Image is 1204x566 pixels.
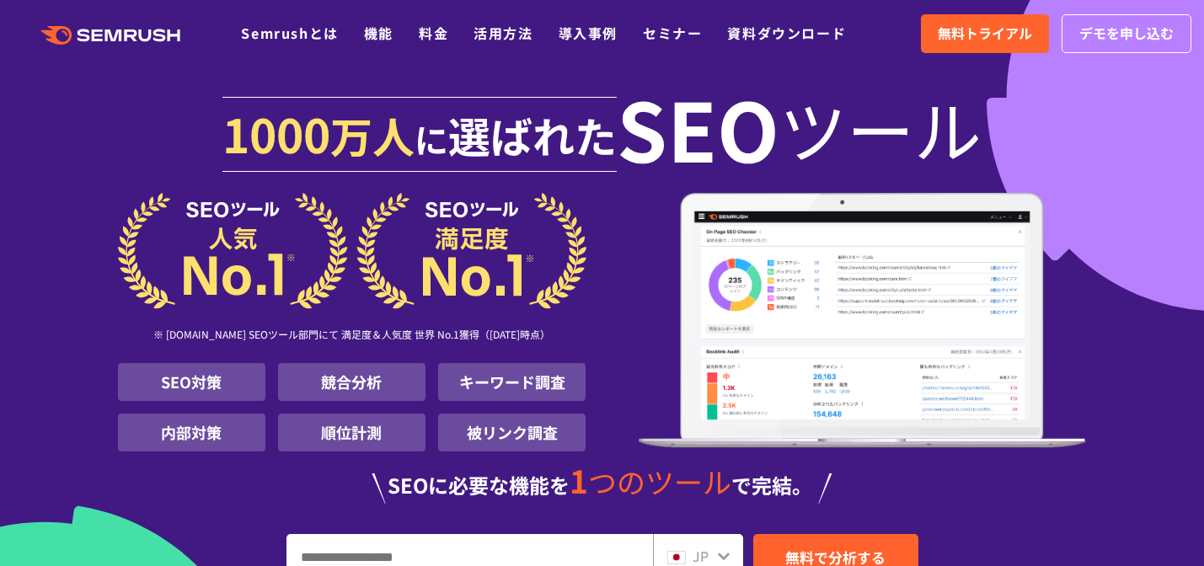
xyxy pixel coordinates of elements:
span: ツール [779,94,982,162]
span: 1 [570,457,588,503]
span: で完結。 [731,470,812,499]
span: JP [693,546,709,566]
li: 競合分析 [278,363,425,401]
a: セミナー [643,23,702,43]
li: 被リンク調査 [438,414,586,451]
span: SEO [617,94,779,162]
a: 機能 [364,23,393,43]
div: SEOに必要な機能を [118,465,1087,504]
li: キーワード調査 [438,363,586,401]
a: 料金 [419,23,448,43]
span: デモを申し込む [1079,23,1174,45]
a: デモを申し込む [1062,14,1191,53]
a: Semrushとは [241,23,338,43]
span: 1000 [222,99,330,167]
li: SEO対策 [118,363,265,401]
span: 無料トライアル [938,23,1032,45]
span: つのツール [588,461,731,502]
span: 選ばれた [448,104,617,165]
a: 資料ダウンロード [727,23,846,43]
li: 内部対策 [118,414,265,451]
span: 万人 [330,104,415,165]
a: 導入事例 [559,23,618,43]
span: に [415,115,448,163]
li: 順位計測 [278,414,425,451]
div: ※ [DOMAIN_NAME] SEOツール部門にて 満足度＆人気度 世界 No.1獲得（[DATE]時点） [118,309,586,363]
a: 無料トライアル [921,14,1049,53]
a: 活用方法 [474,23,532,43]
